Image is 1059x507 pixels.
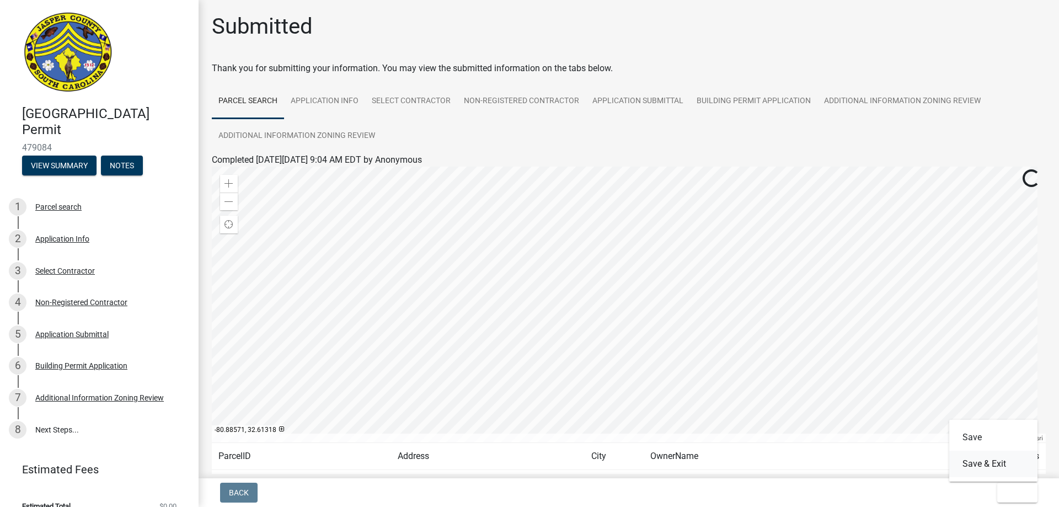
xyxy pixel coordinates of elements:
[9,198,26,216] div: 1
[35,298,127,306] div: Non-Registered Contractor
[212,119,382,154] a: Additional Information Zoning Review
[22,12,114,94] img: Jasper County, South Carolina
[391,470,585,497] td: [STREET_ADDRESS]
[949,424,1037,451] button: Save
[9,357,26,375] div: 6
[9,230,26,248] div: 2
[212,154,422,165] span: Completed [DATE][DATE] 9:04 AM EDT by Anonymous
[457,84,586,119] a: Non-Registered Contractor
[644,443,972,470] td: OwnerName
[35,330,109,338] div: Application Submittal
[220,216,238,233] div: Find my location
[9,458,181,481] a: Estimated Fees
[220,175,238,193] div: Zoom in
[644,470,972,497] td: [PERSON_NAME] [PERSON_NAME] III
[35,362,127,370] div: Building Permit Application
[949,420,1037,482] div: Exit
[212,470,391,497] td: [PHONE_NUMBER]
[212,13,313,40] h1: Submitted
[586,84,690,119] a: Application Submittal
[220,193,238,210] div: Zoom out
[212,84,284,119] a: Parcel search
[22,156,97,175] button: View Summary
[9,325,26,343] div: 5
[9,389,26,407] div: 7
[949,451,1037,477] button: Save & Exit
[690,84,817,119] a: Building Permit Application
[284,84,365,119] a: Application Info
[365,84,457,119] a: Select Contractor
[35,235,89,243] div: Application Info
[35,203,82,211] div: Parcel search
[585,443,644,470] td: City
[9,421,26,439] div: 8
[817,84,987,119] a: Additional Information Zoning Review
[35,267,95,275] div: Select Contractor
[391,443,585,470] td: Address
[22,106,190,138] h4: [GEOGRAPHIC_DATA] Permit
[229,488,249,497] span: Back
[101,156,143,175] button: Notes
[9,262,26,280] div: 3
[997,483,1037,503] button: Exit
[22,162,97,170] wm-modal-confirm: Summary
[212,62,1046,75] div: Thank you for submitting your information. You may view the submitted information on the tabs below.
[212,443,391,470] td: ParcelID
[1006,488,1022,497] span: Exit
[1033,434,1043,442] a: Esri
[35,394,164,402] div: Additional Information Zoning Review
[22,142,176,153] span: 479084
[9,293,26,311] div: 4
[220,483,258,503] button: Back
[101,162,143,170] wm-modal-confirm: Notes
